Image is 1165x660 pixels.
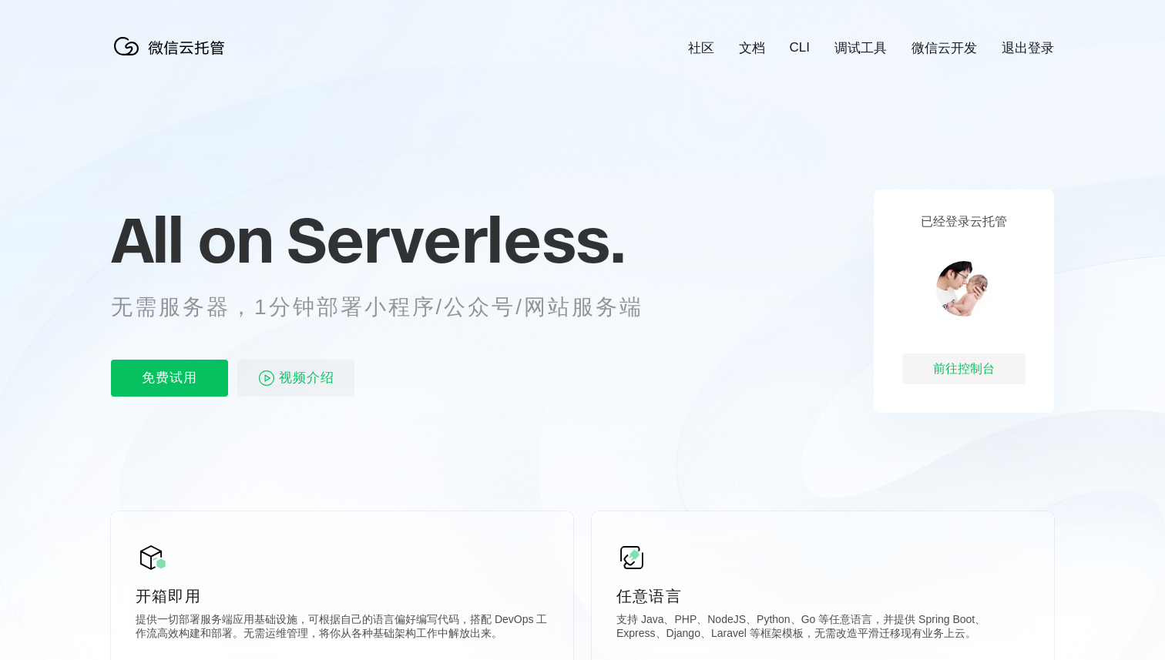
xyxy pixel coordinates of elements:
[739,39,765,57] a: 文档
[279,360,334,397] span: 视频介绍
[688,39,714,57] a: 社区
[111,51,234,64] a: 微信云托管
[921,214,1007,230] p: 已经登录云托管
[136,613,549,644] p: 提供一切部署服务端应用基础设施，可根据自己的语言偏好编写代码，搭配 DevOps 工作流高效构建和部署。无需运维管理，将你从各种基础架构工作中解放出来。
[111,31,234,62] img: 微信云托管
[111,201,272,278] span: All on
[136,585,549,607] p: 开箱即用
[902,353,1026,384] div: 前往控制台
[834,39,887,57] a: 调试工具
[111,360,228,397] p: 免费试用
[257,369,276,387] img: video_play.svg
[616,585,1029,607] p: 任意语言
[616,613,1029,644] p: 支持 Java、PHP、NodeJS、Python、Go 等任意语言，并提供 Spring Boot、Express、Django、Laravel 等框架模板，无需改造平滑迁移现有业务上云。
[287,201,625,278] span: Serverless.
[790,40,810,55] a: CLI
[912,39,977,57] a: 微信云开发
[1002,39,1054,57] a: 退出登录
[111,292,672,323] p: 无需服务器，1分钟部署小程序/公众号/网站服务端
